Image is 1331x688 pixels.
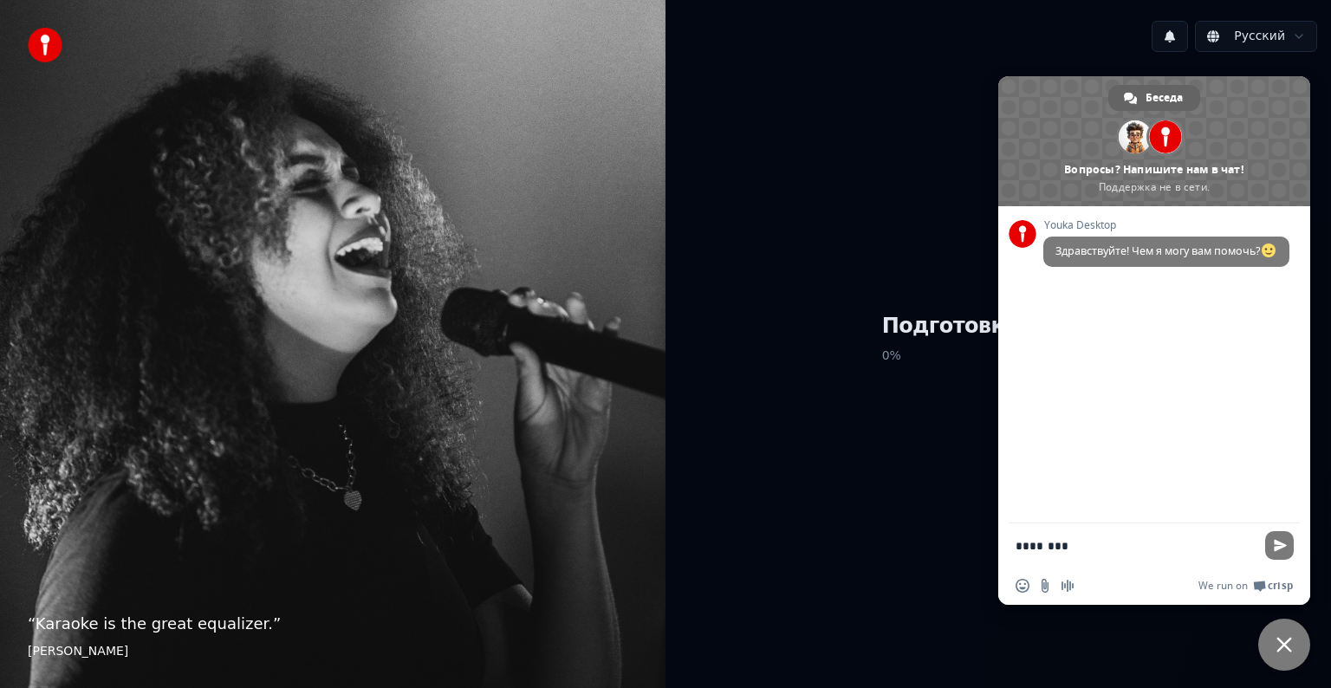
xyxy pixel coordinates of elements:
div: Беседа [1108,85,1200,111]
span: Беседа [1146,85,1183,111]
span: Youka Desktop [1043,219,1289,231]
p: 0 % [882,341,1115,372]
img: youka [28,28,62,62]
div: Закрыть чат [1258,619,1310,671]
textarea: Отправьте сообщение... [1016,538,1255,554]
span: Отправить [1265,531,1294,560]
h1: Подготовка Youka [882,313,1115,341]
a: We run onCrisp [1198,579,1293,593]
span: Здравствуйте! Чем я могу вам помочь? [1055,243,1277,258]
span: We run on [1198,579,1248,593]
span: Crisp [1268,579,1293,593]
span: Запись аудиосообщения [1061,579,1075,593]
footer: [PERSON_NAME] [28,643,638,660]
p: “ Karaoke is the great equalizer. ” [28,612,638,636]
span: Вставить emoji [1016,579,1029,593]
span: Отправить файл [1038,579,1052,593]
